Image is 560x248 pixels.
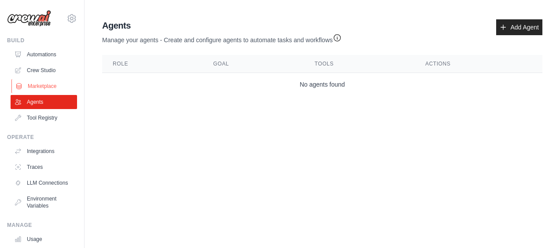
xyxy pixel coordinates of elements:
a: Crew Studio [11,63,77,77]
a: LLM Connections [11,176,77,190]
img: Logo [7,10,51,27]
th: Goal [203,55,304,73]
div: Operate [7,134,77,141]
p: Manage your agents - Create and configure agents to automate tasks and workflows [102,32,342,44]
a: Usage [11,232,77,246]
div: Build [7,37,77,44]
th: Tools [304,55,415,73]
a: Environment Variables [11,192,77,213]
a: Marketplace [11,79,78,93]
a: Automations [11,47,77,62]
div: Manage [7,222,77,229]
td: No agents found [102,73,542,96]
a: Agents [11,95,77,109]
a: Tool Registry [11,111,77,125]
a: Add Agent [496,19,542,35]
a: Traces [11,160,77,174]
th: Role [102,55,203,73]
h2: Agents [102,19,342,32]
a: Integrations [11,144,77,158]
th: Actions [415,55,542,73]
